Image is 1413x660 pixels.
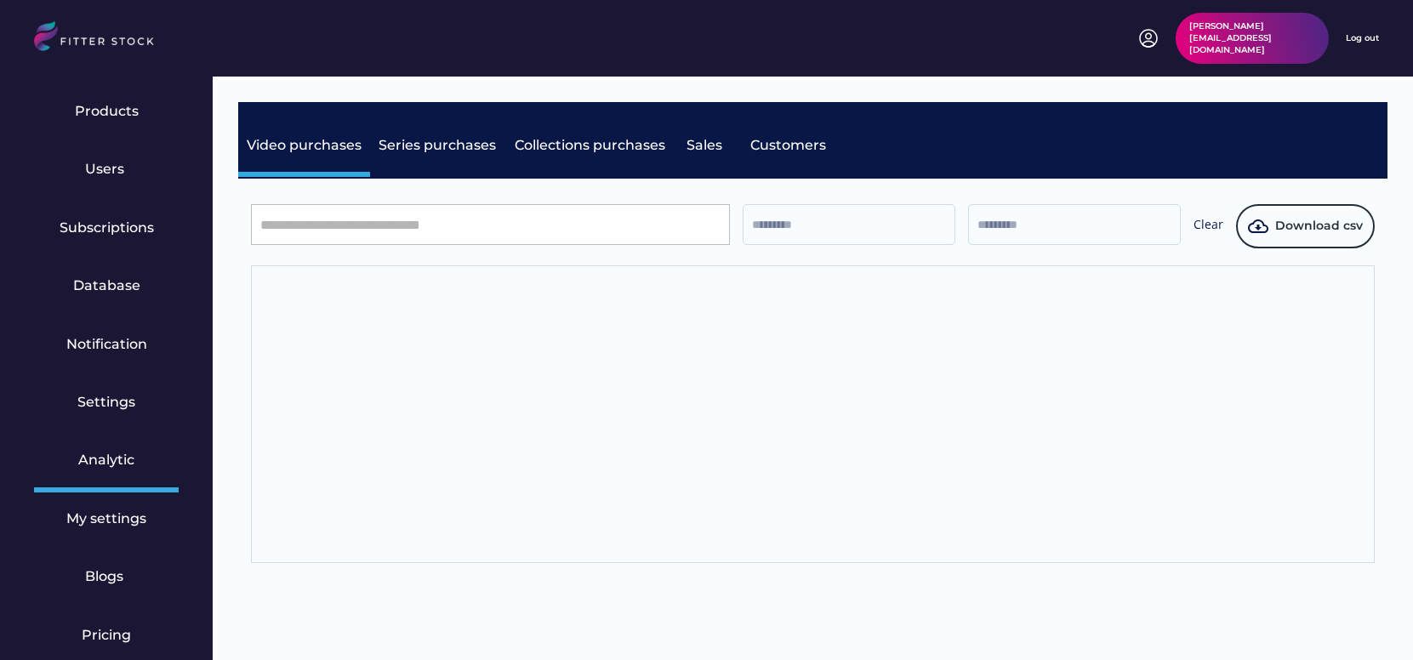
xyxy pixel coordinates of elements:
img: profile-circle.svg [1138,28,1159,48]
div: Users [85,160,128,179]
div: Pricing [82,626,131,645]
div: Blogs [85,567,128,586]
div: Database [73,276,140,295]
div: Notification [66,335,147,354]
div: Video purchases [247,136,362,155]
div: Settings [77,393,135,412]
div: My settings [66,509,146,528]
div: Series purchases [379,136,498,155]
div: Subscriptions [60,219,154,237]
div: Sales [687,136,729,155]
div: Products [75,102,139,121]
div: Log out [1346,32,1379,44]
div: Collections purchases [515,136,665,155]
span: Download csv [1275,218,1363,235]
div: Clear [1194,216,1223,237]
div: Customers [750,136,835,155]
button: Download csv [1236,204,1375,248]
div: [PERSON_NAME][EMAIL_ADDRESS][DOMAIN_NAME] [1189,20,1315,56]
img: LOGO.svg [34,21,168,56]
div: Analytic [78,451,134,469]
